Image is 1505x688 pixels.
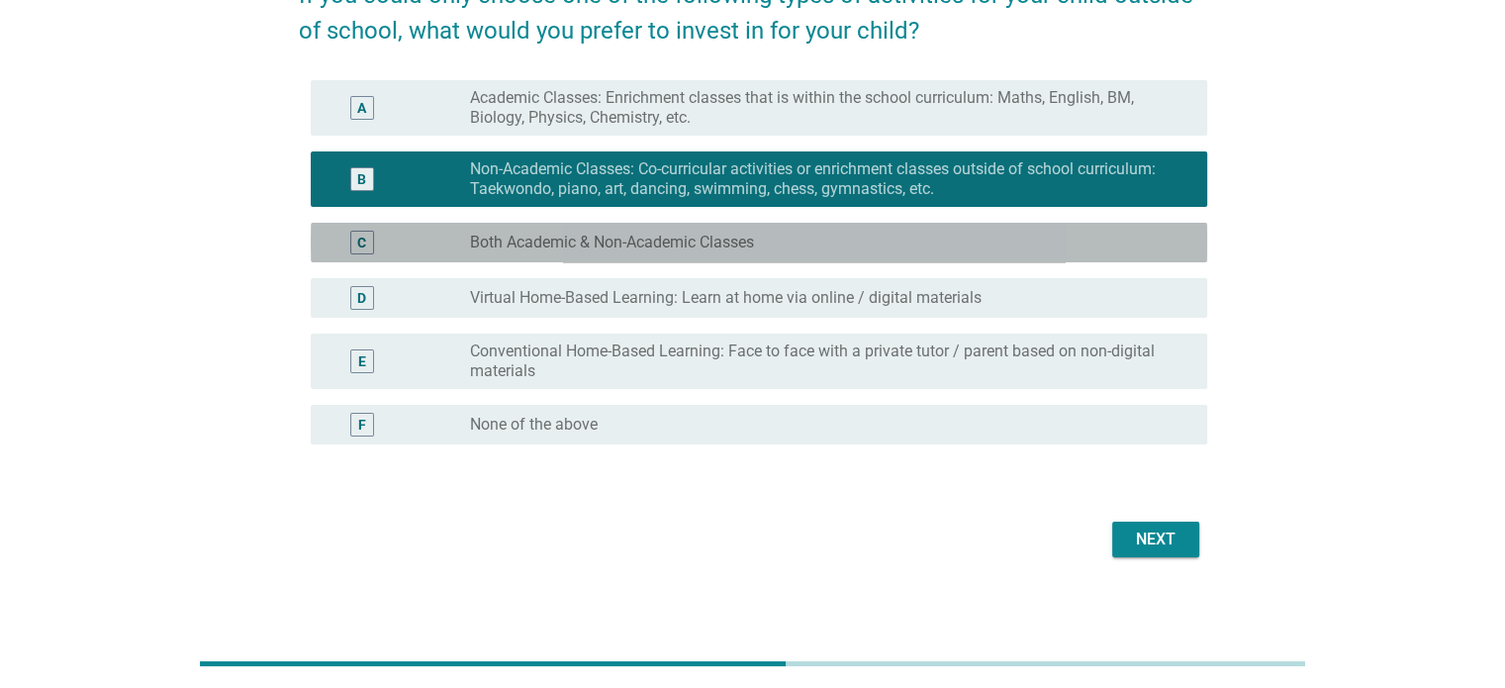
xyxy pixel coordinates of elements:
label: Virtual Home-Based Learning: Learn at home via online / digital materials [470,288,982,308]
label: Non-Academic Classes: Co-curricular activities or enrichment classes outside of school curriculum... [470,159,1175,199]
label: Academic Classes: Enrichment classes that is within the school curriculum: Maths, English, BM, Bi... [470,88,1175,128]
label: Conventional Home-Based Learning: Face to face with a private tutor / parent based on non-digital... [470,342,1175,381]
label: None of the above [470,415,598,435]
div: Next [1128,528,1183,551]
div: C [357,232,366,252]
div: F [358,414,366,435]
div: D [357,287,366,308]
label: Both Academic & Non-Academic Classes [470,233,754,252]
div: B [357,168,366,189]
div: A [357,97,366,118]
button: Next [1112,522,1199,557]
div: E [358,350,366,371]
